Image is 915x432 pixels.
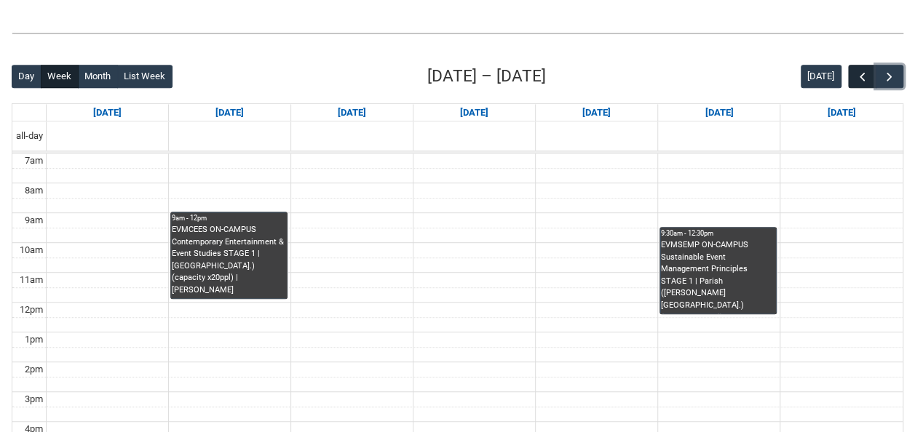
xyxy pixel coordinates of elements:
div: 9:30am - 12:30pm [661,228,775,239]
a: Go to September 18, 2025 [579,104,614,121]
a: Go to September 19, 2025 [702,104,736,121]
button: Month [78,65,118,88]
div: 8am [22,183,46,198]
a: Go to September 16, 2025 [335,104,369,121]
div: 11am [17,273,46,287]
button: [DATE] [801,65,841,88]
div: 9am - 12pm [172,213,286,223]
div: 1pm [22,332,46,347]
a: Go to September 14, 2025 [90,104,124,121]
button: Previous Week [848,65,876,89]
div: 12pm [17,303,46,317]
button: Day [12,65,41,88]
img: REDU_GREY_LINE [12,25,903,41]
a: Go to September 20, 2025 [825,104,859,121]
span: all-day [13,129,46,143]
div: 9am [22,213,46,228]
div: EVMSEMP ON-CAMPUS Sustainable Event Management Principles STAGE 1 | Parish ([PERSON_NAME][GEOGRAP... [661,239,775,313]
div: 3pm [22,392,46,407]
a: Go to September 15, 2025 [213,104,247,121]
div: 10am [17,243,46,257]
h2: [DATE] – [DATE] [427,64,546,89]
a: Go to September 17, 2025 [457,104,491,121]
div: 7am [22,153,46,168]
button: Week [41,65,79,88]
div: 2pm [22,362,46,377]
button: Next Week [876,65,903,89]
button: List Week [117,65,173,88]
div: EVMCEES ON-CAMPUS Contemporary Entertainment & Event Studies STAGE 1 | [GEOGRAPHIC_DATA].) (capac... [172,224,286,296]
